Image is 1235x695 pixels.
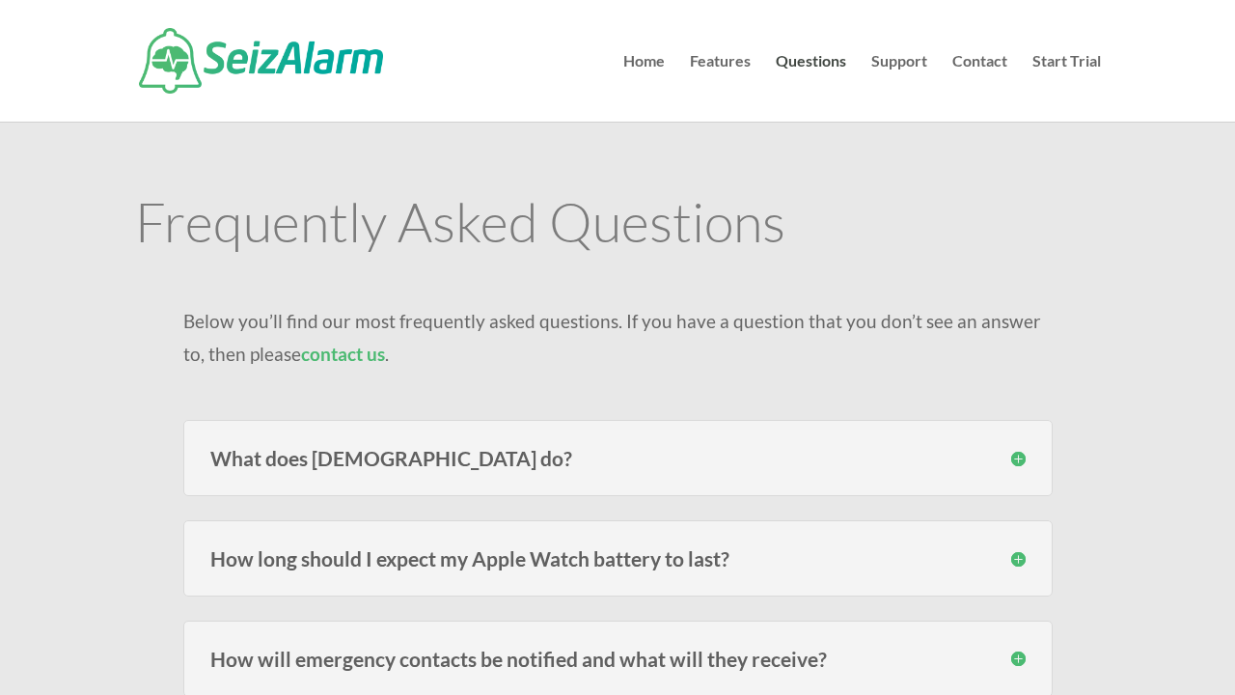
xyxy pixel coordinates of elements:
[301,343,385,365] a: contact us
[183,305,1053,371] p: Below you’ll find our most frequently asked questions. If you have a question that you don’t see ...
[690,54,751,122] a: Features
[210,448,1026,468] h3: What does [DEMOGRAPHIC_DATA] do?
[210,548,1026,569] h3: How long should I expect my Apple Watch battery to last?
[623,54,665,122] a: Home
[210,649,1026,669] h3: How will emergency contacts be notified and what will they receive?
[776,54,846,122] a: Questions
[135,194,1101,258] h1: Frequently Asked Questions
[871,54,927,122] a: Support
[1032,54,1101,122] a: Start Trial
[952,54,1007,122] a: Contact
[139,28,383,94] img: SeizAlarm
